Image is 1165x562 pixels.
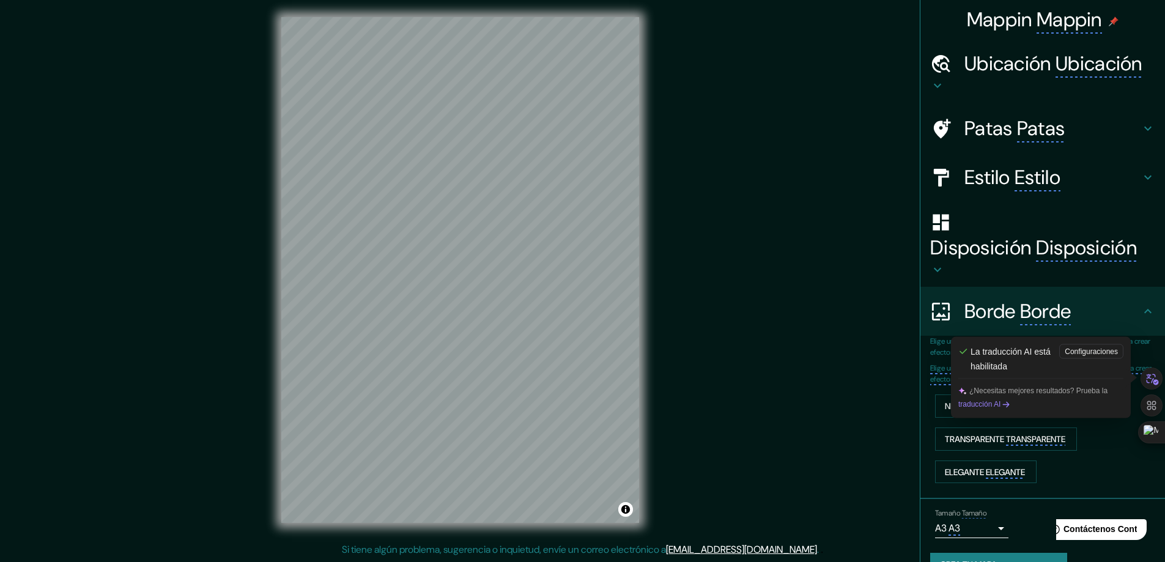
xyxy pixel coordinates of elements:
monica-translate-origin-text: Ninguno [945,401,982,412]
monica-translate-translate: Tamaño [962,509,987,519]
canvas: Mapa [281,17,639,523]
button: Ninguno NINGUNO [935,394,1032,418]
div: Estilo Estilo [920,153,1165,202]
monica-translate-translate: Disposición [1036,235,1137,262]
monica-translate-origin-text: Ubicación [964,51,1051,76]
div: Borde Borde [920,287,1165,336]
font: Si tiene algún problema, sugerencia o inquietud, envíe un correo electrónico a [342,543,666,556]
button: Activar o desactivar atribución [618,502,633,517]
button: Transparente TRANSPARENTE [935,427,1077,451]
font: . [817,543,819,556]
monica-translate-origin-text: Transparente [945,434,1004,445]
monica-translate-translate: Borde [1020,298,1071,325]
monica-translate-origin-text: Mappin [967,7,1032,32]
div: A3 A3 [935,519,1008,538]
monica-translate-origin-text: Elegante [945,467,984,478]
monica-translate-origin-text: A3 [935,522,947,534]
monica-translate-origin-text: Estilo [964,165,1010,190]
monica-translate-translate: Elige un borde. Consejo : puedes opacar las capas del marco para crear efectos geniales. [930,363,1152,385]
monica-translate-translate: Mappin [1037,7,1102,34]
monica-translate-translate: TRANSPARENTE [1006,434,1065,446]
a: [EMAIL_ADDRESS][DOMAIN_NAME] [666,543,817,556]
monica-translate-translate: Ubicación [1056,51,1142,78]
monica-translate-translate: Estilo [1015,165,1060,191]
monica-translate-translate: ELEGANTE [986,467,1025,479]
div: Disposición Disposición [920,202,1165,287]
monica-translate-translate: Contáctenos [62,10,114,21]
iframe: Lanzador de widgets de ayuda [1056,514,1152,549]
font: . [819,542,821,556]
monica-translate-origin-text: Tamaño [935,509,960,519]
div: Patas Patas [920,104,1165,153]
monica-translate-origin-text: Elige un borde. [930,336,976,346]
monica-translate-translate: Patas [1017,116,1065,142]
monica-translate-origin-text: Disposición [930,235,1031,261]
monica-translate-origin-text: Borde [964,298,1016,324]
monica-translate-translate: A3 [949,522,960,536]
font: . [821,542,823,556]
monica-translate-origin-text: Patas [964,116,1013,141]
img: pin-icon.png [1109,17,1119,26]
div: Ubicación Ubicación [920,39,1165,103]
button: Elegante ELEGANTE [935,460,1037,484]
